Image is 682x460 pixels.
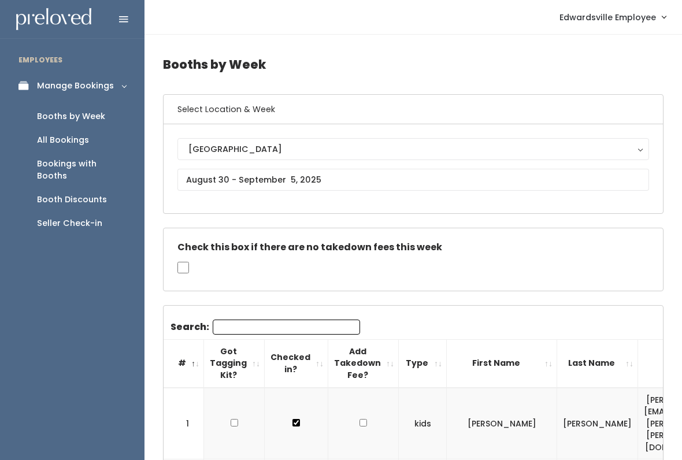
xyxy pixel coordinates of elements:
th: Type: activate to sort column ascending [399,339,447,387]
h4: Booths by Week [163,49,664,80]
div: Booth Discounts [37,194,107,206]
a: Edwardsville Employee [548,5,677,29]
h5: Check this box if there are no takedown fees this week [177,242,649,253]
div: All Bookings [37,134,89,146]
input: Search: [213,320,360,335]
div: Seller Check-in [37,217,102,229]
th: First Name: activate to sort column ascending [447,339,557,387]
td: 1 [164,388,204,459]
h6: Select Location & Week [164,95,663,124]
th: Last Name: activate to sort column ascending [557,339,638,387]
td: [PERSON_NAME] [447,388,557,459]
button: [GEOGRAPHIC_DATA] [177,138,649,160]
input: August 30 - September 5, 2025 [177,169,649,191]
div: [GEOGRAPHIC_DATA] [188,143,638,155]
span: Edwardsville Employee [559,11,656,24]
th: Checked in?: activate to sort column ascending [265,339,328,387]
td: kids [399,388,447,459]
img: preloved logo [16,8,91,31]
th: Got Tagging Kit?: activate to sort column ascending [204,339,265,387]
label: Search: [170,320,360,335]
td: [PERSON_NAME] [557,388,638,459]
div: Booths by Week [37,110,105,123]
th: #: activate to sort column descending [164,339,204,387]
th: Add Takedown Fee?: activate to sort column ascending [328,339,399,387]
div: Manage Bookings [37,80,114,92]
div: Bookings with Booths [37,158,126,182]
